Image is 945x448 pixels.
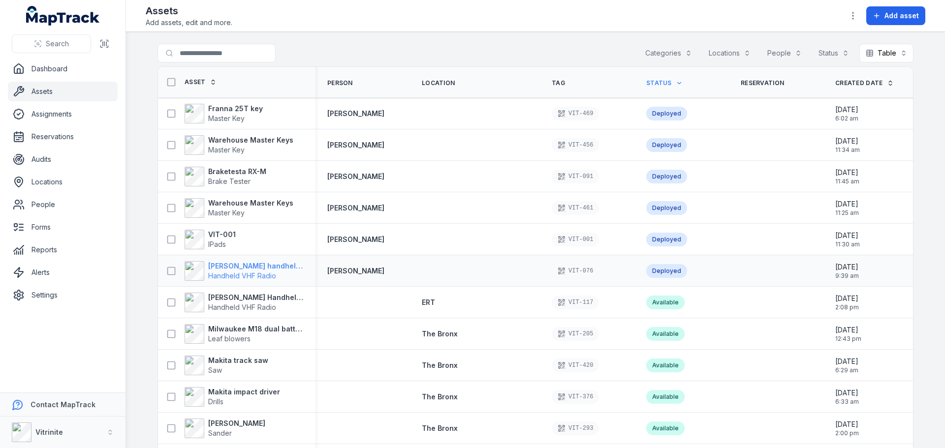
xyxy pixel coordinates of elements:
[422,329,458,338] span: The Bronx
[639,44,698,62] button: Categories
[26,6,100,26] a: MapTrack
[327,140,384,150] a: [PERSON_NAME]
[835,419,859,437] time: 30/04/2025, 2:00:18 pm
[146,4,232,18] h2: Assets
[884,11,919,21] span: Add asset
[761,44,808,62] button: People
[835,388,859,406] time: 14/05/2025, 6:33:11 am
[146,18,232,28] span: Add assets, edit and more.
[835,146,860,154] span: 11:34 am
[835,294,859,303] span: [DATE]
[835,294,859,311] time: 09/07/2025, 2:08:10 pm
[552,233,599,246] div: VIT-001
[8,172,118,192] a: Locations
[552,358,599,372] div: VIT-420
[646,390,685,404] div: Available
[835,419,859,429] span: [DATE]
[8,127,118,147] a: Reservations
[835,388,859,398] span: [DATE]
[327,79,353,87] span: Person
[208,167,266,177] strong: Braketesta RX-M
[208,418,265,428] strong: [PERSON_NAME]
[741,79,784,87] span: Reservation
[422,79,455,87] span: Location
[422,392,458,402] a: The Bronx
[835,303,859,311] span: 2:08 pm
[185,293,304,312] a: [PERSON_NAME] Handheld VHF RadioHandheld VHF Radio
[8,263,118,282] a: Alerts
[208,356,268,365] strong: Makita track saw
[185,261,304,281] a: [PERSON_NAME] handheld VHF radioHandheld VHF Radio
[552,138,599,152] div: VIT-456
[835,366,858,374] span: 6:29 am
[835,79,883,87] span: Created Date
[552,390,599,404] div: VIT-376
[422,298,435,306] span: ERT
[208,429,232,437] span: Sander
[8,285,118,305] a: Settings
[208,104,263,114] strong: Franna 25T key
[208,114,245,122] span: Master Key
[646,138,687,152] div: Deployed
[327,109,384,119] a: [PERSON_NAME]
[46,39,69,49] span: Search
[835,272,859,280] span: 9:39 am
[702,44,757,62] button: Locations
[185,324,304,344] a: Milwaukee M18 dual battery leaf blowerLeaf blowers
[646,233,687,246] div: Deployed
[812,44,855,62] button: Status
[835,231,860,240] span: [DATE]
[552,170,599,183] div: VIT-091
[208,366,222,374] span: Saw
[835,325,861,335] span: [DATE]
[646,107,687,120] div: Deployed
[835,168,859,185] time: 03/07/2025, 11:45:29 am
[552,201,599,215] div: VIT-461
[835,429,859,437] span: 2:00 pm
[208,177,251,185] span: Brake Tester
[646,201,687,215] div: Deployed
[185,104,263,123] a: Franna 25T keyMaster Key
[835,178,859,185] span: 11:45 am
[552,264,599,278] div: VIT-076
[208,146,245,154] span: Master Key
[327,266,384,276] a: [PERSON_NAME]
[835,199,859,209] span: [DATE]
[422,423,458,433] a: The Bronx
[422,424,458,432] span: The Bronx
[185,387,280,407] a: Makita impact driverDrills
[859,44,913,62] button: Table
[31,400,95,409] strong: Contact MapTrack
[208,198,293,208] strong: Warehouse Master Keys
[327,235,384,244] a: [PERSON_NAME]
[835,325,861,343] time: 30/04/2025, 12:43:02 pm
[552,79,565,87] span: Tag
[835,168,859,178] span: [DATE]
[327,172,384,181] a: [PERSON_NAME]
[646,296,685,309] div: Available
[835,335,861,343] span: 12:43 pm
[327,203,384,213] a: [PERSON_NAME]
[8,195,118,214] a: People
[646,264,687,278] div: Deployed
[208,230,236,239] strong: VIT-001
[8,240,118,260] a: Reports
[646,358,685,372] div: Available
[185,167,266,186] a: Braketesta RX-MBrake Tester
[422,329,458,339] a: The Bronx
[866,6,925,25] button: Add asset
[208,293,304,302] strong: [PERSON_NAME] Handheld VHF Radio
[208,135,293,145] strong: Warehouse Master Keys
[185,198,293,218] a: Warehouse Master KeysMaster Key
[208,324,304,334] strong: Milwaukee M18 dual battery leaf blower
[835,105,858,115] span: [DATE]
[422,392,458,401] span: The Bronx
[185,78,217,86] a: Asset
[12,34,91,53] button: Search
[185,418,265,438] a: [PERSON_NAME]Sander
